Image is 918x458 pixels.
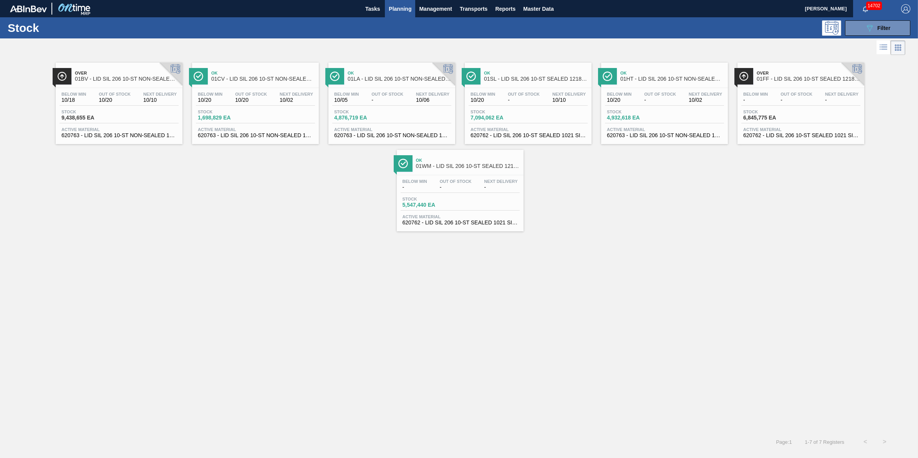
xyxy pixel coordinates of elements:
[403,197,456,201] span: Stock
[780,97,812,103] span: -
[466,71,476,81] img: Ícone
[280,97,313,103] span: 10/02
[743,127,858,132] span: Active Material
[484,71,588,75] span: Ok
[825,92,858,96] span: Next Delivery
[743,110,797,114] span: Stock
[607,110,661,114] span: Stock
[8,23,126,32] h1: Stock
[853,3,878,14] button: Notifications
[61,110,115,114] span: Stock
[61,92,86,96] span: Below Min
[825,97,858,103] span: -
[334,133,449,138] span: 620763 - LID SIL 206 10-ST NON-SEALED 1021 SIL 0.
[99,97,131,103] span: 10/20
[61,97,86,103] span: 10/18
[143,92,177,96] span: Next Delivery
[10,5,47,12] img: TNhmsLtSVTkK8tSr43FrP2fwEKptu5GPRR3wAAAABJRU5ErkJggg==
[61,133,177,138] span: 620763 - LID SIL 206 10-ST NON-SEALED 1021 SIL 0.
[334,127,449,132] span: Active Material
[389,4,411,13] span: Planning
[371,97,403,103] span: -
[330,71,340,81] img: Ícone
[495,4,515,13] span: Reports
[739,71,749,81] img: Ícone
[334,115,388,121] span: 4,876,719 EA
[334,97,359,103] span: 10/05
[757,71,860,75] span: Over
[471,115,524,121] span: 7,094,062 EA
[471,97,495,103] span: 10/20
[484,179,518,184] span: Next Delivery
[57,71,67,81] img: Ícone
[348,71,451,75] span: Ok
[689,97,722,103] span: 10/02
[607,133,722,138] span: 620763 - LID SIL 206 10-ST NON-SEALED 1021 SIL 0.
[419,4,452,13] span: Management
[743,97,768,103] span: -
[471,92,495,96] span: Below Min
[552,97,586,103] span: 10/10
[875,432,894,451] button: >
[607,115,661,121] span: 4,932,618 EA
[198,133,313,138] span: 620763 - LID SIL 206 10-ST NON-SEALED 1021 SIL 0.
[595,57,732,144] a: ÍconeOk01HT - LID SIL 206 10-ST NON-SEALED 1218 GRN 20Below Min10/20Out Of Stock-Next Delivery10/...
[403,179,427,184] span: Below Min
[856,432,875,451] button: <
[334,92,359,96] span: Below Min
[235,97,267,103] span: 10/20
[732,57,868,144] a: ÍconeOver01FF - LID SIL 206 10-ST SEALED 1218 SIL 2018 OBelow Min-Out Of Stock-Next Delivery-Stoc...
[471,127,586,132] span: Active Material
[620,76,724,82] span: 01HT - LID SIL 206 10-ST NON-SEALED 1218 GRN 20
[416,97,449,103] span: 10/06
[186,57,323,144] a: ÍconeOk01CV - LID SIL 206 10-ST NON-SEALED 1218 GRN 20Below Min10/20Out Of Stock10/20Next Deliver...
[403,214,518,219] span: Active Material
[877,25,890,31] span: Filter
[440,179,472,184] span: Out Of Stock
[61,127,177,132] span: Active Material
[508,92,540,96] span: Out Of Stock
[416,158,520,163] span: Ok
[620,71,724,75] span: Ok
[198,92,222,96] span: Below Min
[743,115,797,121] span: 6,845,775 EA
[743,92,768,96] span: Below Min
[866,2,882,10] span: 14702
[416,92,449,96] span: Next Delivery
[607,127,722,132] span: Active Material
[471,133,586,138] span: 620762 - LID SIL 206 10-ST SEALED 1021 SIL 0.0090
[198,97,222,103] span: 10/20
[845,20,910,36] button: Filter
[607,97,631,103] span: 10/20
[194,71,203,81] img: Ícone
[61,115,115,121] span: 9,438,655 EA
[440,184,472,190] span: -
[99,92,131,96] span: Out Of Stock
[780,92,812,96] span: Out Of Stock
[50,57,186,144] a: ÍconeOver01BV - LID SIL 206 10-ST NON-SEALED 1218 GRN 20Below Min10/18Out Of Stock10/20Next Deliv...
[75,71,179,75] span: Over
[416,163,520,169] span: 01WM - LID SIL 206 10-ST SEALED 1218 SIL 2018 O
[323,57,459,144] a: ÍconeOk01LA - LID SIL 206 10-ST NON-SEALED 1218 GRN 20Below Min10/05Out Of Stock-Next Delivery10/...
[552,92,586,96] span: Next Delivery
[398,159,408,168] img: Ícone
[198,115,252,121] span: 1,698,829 EA
[776,439,792,445] span: Page : 1
[403,220,518,226] span: 620762 - LID SIL 206 10-ST SEALED 1021 SIL 0.0090
[891,40,905,55] div: Card Vision
[757,76,860,82] span: 01FF - LID SIL 206 10-ST SEALED 1218 SIL 2018 O
[211,71,315,75] span: Ok
[644,97,676,103] span: -
[364,4,381,13] span: Tasks
[822,20,841,36] div: Programming: no user selected
[198,127,313,132] span: Active Material
[280,92,313,96] span: Next Delivery
[901,4,910,13] img: Logout
[198,110,252,114] span: Stock
[484,184,518,190] span: -
[235,92,267,96] span: Out Of Stock
[391,144,527,231] a: ÍconeOk01WM - LID SIL 206 10-ST SEALED 1218 SIL 2018 OBelow Min-Out Of Stock-Next Delivery-Stock5...
[403,184,427,190] span: -
[484,76,588,82] span: 01SL - LID SIL 206 10-ST SEALED 1218 SIL 2018 O
[471,110,524,114] span: Stock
